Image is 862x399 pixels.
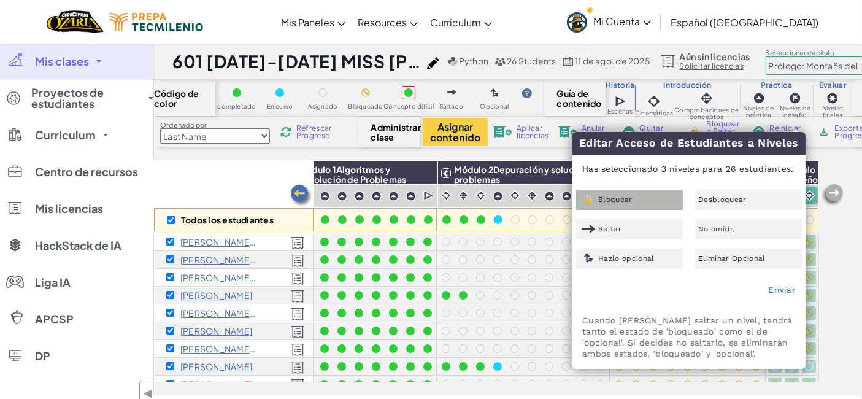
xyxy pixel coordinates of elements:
img: IconRemoveStudents.svg [623,126,634,138]
img: python.png [448,57,458,66]
img: Licensed [291,379,305,392]
img: IconCinematic.svg [645,93,663,110]
h3: Introducción [635,80,740,90]
img: IconPracticeLevel.svg [354,191,364,201]
p: Ana Camila Ordaz Armenta A [180,273,257,282]
span: Reiniciar Progreso [769,125,807,139]
label: Ordenado por [160,120,270,130]
img: IconPracticeLevel.svg [493,191,503,201]
button: Asignar contenido [423,118,488,146]
img: IconLicenseRevoke.svg [558,126,577,138]
img: Licensed [291,236,305,250]
span: Resources [358,16,407,29]
img: Tecmilenio logo [110,13,203,31]
span: Bloqueado [348,103,383,110]
img: IconPracticeLevel.svg [388,191,399,201]
span: Desbloquear [698,196,747,203]
img: IconPracticeLevel.svg [320,191,330,201]
span: Asignado [308,103,338,110]
img: IconInteractive.svg [526,190,538,201]
span: Quitar estudiantes [639,125,683,139]
img: Licensed [291,361,305,374]
img: IconCinematic.svg [509,190,521,201]
p: Jose Ernesto Elizalde Flores F [180,379,252,389]
span: Anular licencias [582,125,614,139]
span: Saltar [598,225,621,233]
span: Bloquear o Saltar Niveles [706,120,742,142]
span: 11 de ago. de 2025 [575,55,650,66]
span: Aún sin licencias [680,52,750,61]
img: IconPracticeLevel.svg [406,191,416,201]
span: Niveles de práctica [740,105,777,118]
span: Código de color [154,88,215,108]
span: Niveles finales [813,105,852,118]
img: IconPracticeLevel.svg [544,191,555,201]
span: Liga IA [35,277,71,288]
img: IconReload.svg [280,126,291,138]
img: avatar [567,12,587,33]
span: Mis licencias [35,203,103,214]
img: IconInteractive.svg [458,190,469,201]
p: Valeria Delgado Ramirez a [180,255,257,265]
span: Aplicar licencias [517,125,548,139]
img: Arrow_Left.png [289,184,314,208]
span: Mis clases [35,56,89,67]
img: Home [47,9,104,34]
span: Proyectos de estudiantes [31,87,141,109]
p: Has seleccionado 3 niveles para 26 estudiantes. [573,154,805,184]
img: Licensed [291,290,305,303]
img: Licensed [291,254,305,268]
img: IconCapstoneLevel.svg [826,92,839,104]
span: Curriculum [430,16,481,29]
span: Mi Cuenta [593,15,651,28]
span: HackStack de IA [35,240,121,251]
span: Concepto difícil [383,103,434,110]
p: Cuando [PERSON_NAME] saltar un nivel, tendrá tanto el estado de 'bloqueado' como el de 'opcional'... [582,315,796,359]
img: IconCinematic.svg [441,190,452,201]
p: valenka martinez irigoyen a [180,237,257,247]
span: Centro de recursos [35,166,138,177]
p: Arath Daniel Enriquez C [180,362,252,371]
span: Español ([GEOGRAPHIC_DATA]) [671,16,818,29]
span: Administrar clase [371,122,407,142]
img: IconLock.svg [688,126,701,137]
h1: 601 [DATE]-[DATE] MISS [PERSON_NAME] [172,50,421,73]
img: IconCinematic.svg [804,190,815,201]
img: IconPracticeLevel.svg [337,191,347,201]
span: Curriculum [35,130,96,141]
h3: Práctica [740,80,813,90]
span: Módulo 2Depuración y solución de problemas [454,164,600,185]
img: IconReset.svg [753,126,764,138]
a: Curriculum [424,6,498,39]
p: Todos los estudiantes [181,215,274,225]
img: IconPracticeLevel.svg [753,92,765,104]
img: IconChallengeLevel.svg [789,92,801,104]
span: Refrescar Progreso [296,125,334,139]
p: Sheyla mariana castro cota c [180,326,252,336]
p: Laila Isabel Terrazas Bautista B [180,290,252,300]
img: IconCinematic.svg [475,190,487,201]
img: MultipleUsers.png [494,57,506,66]
span: Mis Paneles [281,16,334,29]
img: Arrow_Left_Inactive.png [820,183,845,207]
span: 26 Students [507,55,556,66]
h3: Editar Acceso de Estudiantes a Niveles [572,132,806,155]
img: IconCutscene.svg [615,95,628,108]
a: Ozaria by CodeCombat logo [47,9,104,34]
a: Español ([GEOGRAPHIC_DATA]) [664,6,825,39]
span: Comprobaciones de conceptos [674,107,741,120]
img: Licensed [291,325,305,339]
span: Eliminar Opcional [698,255,766,262]
img: IconSkippedLevel.svg [447,90,456,95]
span: Bloquear [598,196,633,203]
img: Licensed [291,308,305,321]
p: Alan De La O Calvillo C [180,344,257,354]
img: iconPencil.svg [427,57,439,69]
span: Guía de contenido [557,88,593,108]
img: calendar.svg [563,57,574,66]
img: Licensed [291,343,305,357]
span: Escenas [607,108,633,115]
img: IconCutscene.svg [423,190,435,202]
a: Solicitar licencias [680,61,750,71]
img: IconPracticeLevel.svg [371,191,382,201]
